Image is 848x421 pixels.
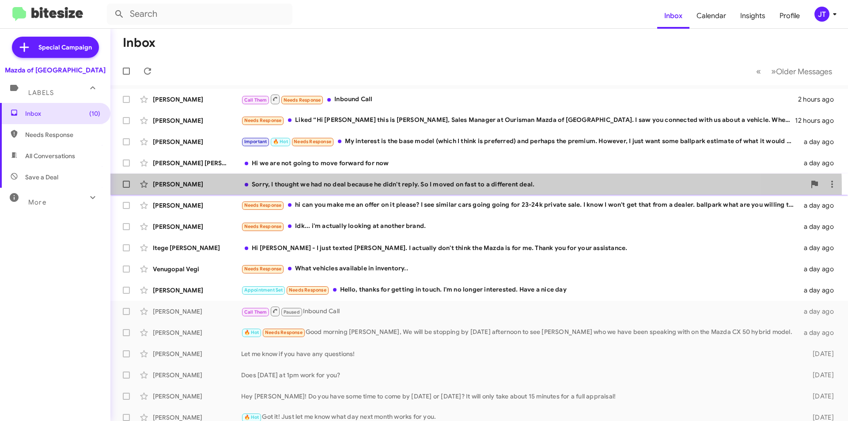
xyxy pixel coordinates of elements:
span: (10) [89,109,100,118]
div: a day ago [799,222,841,231]
div: a day ago [799,265,841,273]
div: Inbound Call [241,94,798,105]
span: Needs Response [244,202,282,208]
span: Needs Response [244,118,282,123]
button: JT [807,7,838,22]
span: Needs Response [244,266,282,272]
div: What vehicles available in inventory.. [241,264,799,274]
div: a day ago [799,201,841,210]
span: « [756,66,761,77]
div: Hello, thanks for getting in touch. I'm no longer interested. Have a nice day [241,285,799,295]
span: » [771,66,776,77]
div: My interest is the base model (which I think is preferred) and perhaps the premium. However, I ju... [241,137,799,147]
span: Needs Response [244,224,282,229]
div: Does [DATE] at 1pm work for you? [241,371,799,379]
div: Sorry, I thought we had no deal because he didn't reply. So I moved on fast to a different deal. [241,180,806,189]
span: 🔥 Hot [273,139,288,144]
div: a day ago [799,159,841,167]
a: Inbox [657,3,689,29]
span: Labels [28,89,54,97]
div: hi can you make me an offer on it please? I see similar cars going going for 23-24k private sale.... [241,200,799,210]
button: Next [766,62,837,80]
div: Hi [PERSON_NAME] - I just texted [PERSON_NAME]. I actually don't think the Mazda is for me. Thank... [241,243,799,252]
span: Needs Response [25,130,100,139]
span: Important [244,139,267,144]
span: Save a Deal [25,173,58,182]
div: [DATE] [799,392,841,401]
div: Hi we are not going to move forward for now [241,159,799,167]
div: [PERSON_NAME] [153,286,241,295]
span: Appointment Set [244,287,283,293]
div: [PERSON_NAME] [PERSON_NAME] [153,159,241,167]
div: Good morning [PERSON_NAME], We will be stopping by [DATE] afternoon to see [PERSON_NAME] who we h... [241,327,799,338]
div: JT [814,7,829,22]
span: Needs Response [284,97,321,103]
a: Special Campaign [12,37,99,58]
div: [PERSON_NAME] [153,201,241,210]
div: [PERSON_NAME] [153,222,241,231]
a: Profile [772,3,807,29]
div: Idk... i'm actually looking at another brand. [241,221,799,231]
a: Insights [733,3,772,29]
div: Mazda of [GEOGRAPHIC_DATA] [5,66,106,75]
span: Special Campaign [38,43,92,52]
div: 12 hours ago [795,116,841,125]
span: Needs Response [265,330,303,335]
div: a day ago [799,137,841,146]
input: Search [107,4,292,25]
span: Inbox [25,109,100,118]
div: Let me know if you have any questions! [241,349,799,358]
span: Call Them [244,309,267,315]
div: [PERSON_NAME] [153,371,241,379]
button: Previous [751,62,766,80]
div: [DATE] [799,349,841,358]
span: Needs Response [289,287,326,293]
div: Inbound Call [241,306,799,317]
span: Paused [284,309,300,315]
div: [PERSON_NAME] [153,95,241,104]
nav: Page navigation example [751,62,837,80]
span: All Conversations [25,152,75,160]
div: [DATE] [799,371,841,379]
div: [PERSON_NAME] [153,116,241,125]
div: 2 hours ago [798,95,841,104]
span: Needs Response [294,139,331,144]
div: [PERSON_NAME] [153,392,241,401]
div: Itege [PERSON_NAME] [153,243,241,252]
div: a day ago [799,286,841,295]
div: [PERSON_NAME] [153,328,241,337]
div: Hey [PERSON_NAME]! Do you have some time to come by [DATE] or [DATE]? It will only take about 15 ... [241,392,799,401]
a: Calendar [689,3,733,29]
div: [PERSON_NAME] [153,180,241,189]
div: a day ago [799,307,841,316]
h1: Inbox [123,36,155,50]
span: 🔥 Hot [244,414,259,420]
span: 🔥 Hot [244,330,259,335]
div: Liked “Hi [PERSON_NAME] this is [PERSON_NAME], Sales Manager at Ourisman Mazda of [GEOGRAPHIC_DAT... [241,115,795,125]
span: Older Messages [776,67,832,76]
div: [PERSON_NAME] [153,349,241,358]
div: a day ago [799,243,841,252]
span: More [28,198,46,206]
div: [PERSON_NAME] [153,307,241,316]
span: Call Them [244,97,267,103]
div: a day ago [799,328,841,337]
div: Venugopal Vegi [153,265,241,273]
div: [PERSON_NAME] [153,137,241,146]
